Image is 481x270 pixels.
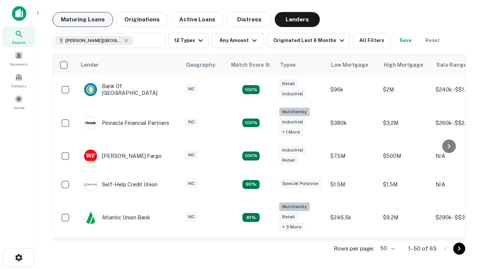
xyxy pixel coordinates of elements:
[279,202,310,211] div: Multifamily
[10,61,28,67] span: Borrowers
[334,244,374,253] p: Rows per page:
[185,179,198,188] div: NC
[279,213,298,221] div: Retail
[273,36,346,45] div: Originated Last 6 Months
[81,60,99,69] div: Lender
[327,170,379,199] td: $1.5M
[116,12,168,27] button: Originations
[327,199,379,237] td: $246.5k
[279,179,321,188] div: Special Purpose
[227,12,272,27] button: Distress
[84,117,97,129] img: picture
[275,54,327,75] th: Types
[65,37,122,44] span: [PERSON_NAME][GEOGRAPHIC_DATA], [GEOGRAPHIC_DATA]
[11,83,26,89] span: Contacts
[84,211,97,224] img: picture
[242,180,260,189] div: Matching Properties: 11, hasApolloMatch: undefined
[53,12,113,27] button: Maturing Loans
[84,211,150,224] div: Atlantic Union Bank
[331,60,368,69] div: Low Mortgage
[436,60,467,69] div: Sale Range
[408,244,437,253] p: 1–50 of 63
[453,243,465,255] button: Go to next page
[379,54,432,75] th: High Mortgage
[84,178,97,191] img: picture
[242,118,260,127] div: Matching Properties: 22, hasApolloMatch: undefined
[379,104,432,142] td: $3.2M
[353,33,390,48] button: All Filters
[185,213,198,221] div: NC
[279,118,306,126] div: Industrial
[279,146,306,154] div: Industrial
[242,151,260,160] div: Matching Properties: 14, hasApolloMatch: undefined
[280,60,296,69] div: Types
[186,60,215,69] div: Geography
[379,170,432,199] td: $1.5M
[443,210,481,246] iframe: Chat Widget
[420,33,445,48] button: Reset
[267,33,350,48] button: Originated Last 6 Months
[379,199,432,237] td: $9.2M
[327,54,379,75] th: Low Mortgage
[2,92,35,112] a: Saved
[231,61,269,69] h6: Match Score
[84,178,157,191] div: Self-help Credit Union
[2,48,35,69] a: Borrowers
[2,27,35,47] a: Search
[76,54,182,75] th: Lender
[84,116,169,130] div: Pinnacle Financial Partners
[185,118,198,126] div: NC
[327,104,379,142] td: $380k
[212,33,264,48] button: Any Amount
[168,33,209,48] button: 12 Types
[185,151,198,159] div: NC
[227,54,275,75] th: Capitalize uses an advanced AI algorithm to match your search with the best lender. The match sco...
[327,75,379,104] td: $96k
[279,90,306,98] div: Industrial
[279,223,304,231] div: + 3 more
[84,149,162,163] div: [PERSON_NAME] Fargo
[12,39,26,45] span: Search
[279,128,303,136] div: + 1 more
[279,108,310,116] div: Multifamily
[279,156,298,165] div: Retail
[377,243,396,254] div: 50
[2,70,35,90] a: Contacts
[242,85,260,94] div: Matching Properties: 15, hasApolloMatch: undefined
[327,142,379,170] td: $7.5M
[384,60,423,69] div: High Mortgage
[12,6,26,21] img: capitalize-icon.png
[171,12,224,27] button: Active Loans
[14,105,24,111] span: Saved
[231,61,270,69] div: Capitalize uses an advanced AI algorithm to match your search with the best lender. The match sco...
[279,79,298,88] div: Retail
[242,213,260,222] div: Matching Properties: 10, hasApolloMatch: undefined
[379,142,432,170] td: $500M
[275,12,320,27] button: Lenders
[379,75,432,104] td: $2M
[182,54,227,75] th: Geography
[84,83,97,96] img: picture
[84,83,174,96] div: Bank Of [GEOGRAPHIC_DATA]
[393,33,417,48] button: Save your search to get updates of matches that match your search criteria.
[185,85,198,93] div: NC
[84,150,97,162] img: picture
